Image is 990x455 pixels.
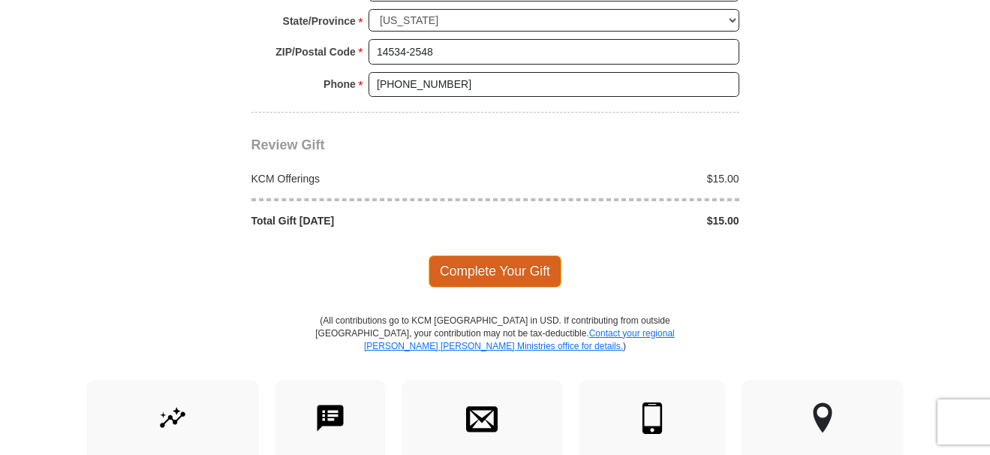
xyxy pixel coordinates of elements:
img: envelope.svg [466,402,498,434]
strong: State/Province [283,11,356,32]
div: $15.00 [495,171,748,186]
strong: ZIP/Postal Code [275,41,356,62]
span: Review Gift [251,137,325,152]
strong: Phone [323,74,356,95]
img: mobile.svg [636,402,668,434]
div: Total Gift [DATE] [243,213,495,228]
p: (All contributions go to KCM [GEOGRAPHIC_DATA] in USD. If contributing from outside [GEOGRAPHIC_D... [315,315,676,380]
div: $15.00 [495,213,748,228]
span: Complete Your Gift [429,255,561,287]
img: other-region [812,402,833,434]
div: KCM Offerings [243,171,495,186]
img: give-by-stock.svg [157,402,188,434]
img: text-to-give.svg [314,402,346,434]
a: Contact your regional [PERSON_NAME] [PERSON_NAME] Ministries office for details. [364,328,675,351]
